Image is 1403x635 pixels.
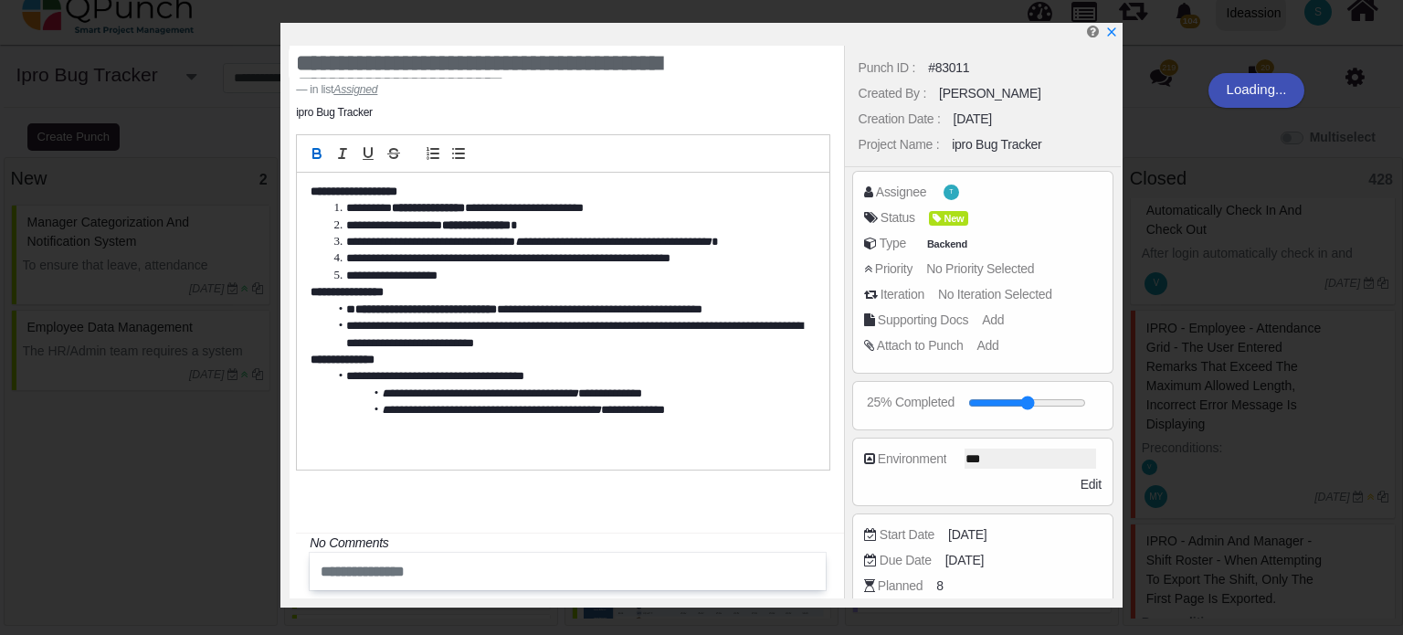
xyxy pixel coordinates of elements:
[1105,26,1118,38] svg: x
[1208,73,1305,108] div: Loading...
[1087,25,1099,38] i: Edit Punch
[310,535,388,550] i: No Comments
[1105,25,1118,39] a: x
[296,104,373,121] li: ipro Bug Tracker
